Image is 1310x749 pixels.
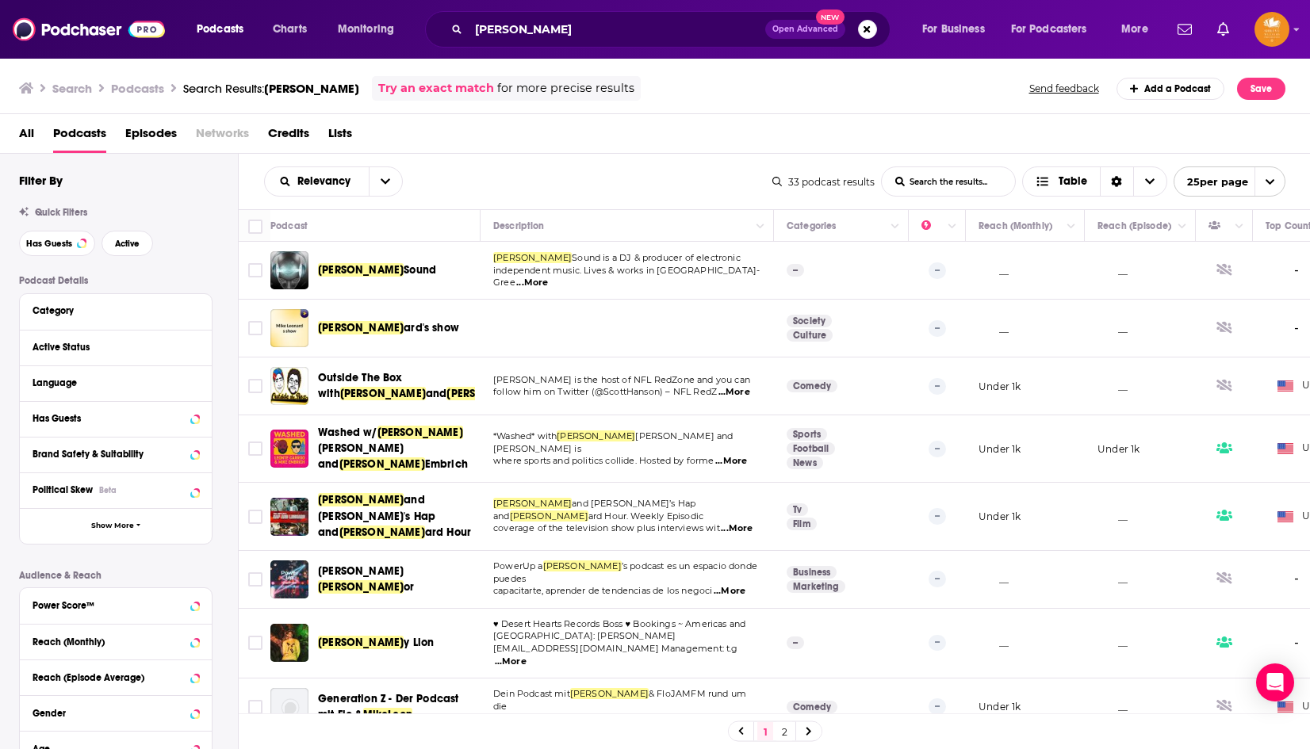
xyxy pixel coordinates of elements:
[318,263,404,277] span: [PERSON_NAME]
[943,217,962,236] button: Column Actions
[1097,700,1128,713] p: __
[33,480,199,499] button: Political SkewBeta
[91,522,134,530] span: Show More
[327,17,415,42] button: open menu
[493,386,717,397] span: follow him on Twitter (@ScottHanson) – NFL RedZ
[979,636,1009,649] p: __
[1230,217,1249,236] button: Column Actions
[33,708,186,719] div: Gender
[318,370,475,402] a: Outside The Box with[PERSON_NAME]and[PERSON_NAME]
[772,25,838,33] span: Open Advanced
[369,167,402,196] button: open menu
[318,426,377,439] span: Washed w/
[270,309,308,347] a: Mike Leonard's show
[1294,262,1299,280] span: -
[1022,166,1167,197] button: Choose View
[426,387,447,400] span: and
[33,594,199,614] button: Power Score™
[493,265,760,289] span: independent music. Lives & works in [GEOGRAPHIC_DATA]-Gree
[1097,216,1171,235] div: Reach (Episode)
[929,571,946,587] p: --
[516,277,548,289] span: ...More
[102,231,153,256] button: Active
[1174,170,1248,194] span: 25 per page
[270,430,308,468] a: Washed w/Leonte Carroo and Mike Embrich
[318,493,404,506] span: [PERSON_NAME]
[377,426,463,439] span: [PERSON_NAME]
[1173,217,1192,236] button: Column Actions
[26,239,72,248] span: Has Guests
[19,570,213,581] p: Audience & Reach
[270,624,308,662] img: Mikey Lion
[1254,12,1289,47] button: Show profile menu
[929,441,946,457] p: --
[979,700,1021,713] p: Under 1k
[493,560,543,571] span: PowerUp a
[33,667,199,686] button: Reach (Episode Average)
[787,518,817,530] a: Film
[265,176,369,187] button: open menu
[248,263,262,277] span: Toggle select row
[248,636,262,650] span: Toggle select row
[338,18,394,40] span: Monitoring
[33,377,189,388] div: Language
[715,455,747,468] span: ...More
[318,692,458,721] span: Generation Z - Der Podcast mit Flo &
[318,635,434,651] a: [PERSON_NAME]y Lion
[425,457,468,471] span: Embrich
[787,457,823,469] a: News
[886,217,905,236] button: Column Actions
[33,300,199,320] button: Category
[318,493,435,538] span: and [PERSON_NAME]'s Hap and
[270,251,308,289] img: Mike Leon Sound
[1254,12,1289,47] span: Logged in as ShreveWilliams
[493,430,557,441] span: *Washed* with
[493,688,570,699] span: Dein Podcast mit
[33,444,199,464] a: Brand Safety & Suitability
[339,525,425,539] span: [PERSON_NAME]
[493,688,746,712] span: & FloJAMFM rund um die
[721,522,753,535] span: ...More
[757,722,773,741] a: 1
[339,457,425,471] span: [PERSON_NAME]
[787,636,804,649] p: --
[318,636,404,649] span: [PERSON_NAME]
[1097,636,1128,649] p: __
[1001,17,1110,42] button: open menu
[248,572,262,587] span: Toggle select row
[19,120,34,153] span: All
[1294,570,1299,588] span: -
[1254,12,1289,47] img: User Profile
[979,216,1052,235] div: Reach (Monthly)
[33,373,199,392] button: Language
[929,262,946,278] p: --
[270,688,308,726] a: Generation Z - Der Podcast mit Flo & MikeLeon
[787,315,832,327] a: Society
[33,636,186,648] div: Reach (Monthly)
[318,371,403,400] span: Outside The Box with
[183,81,359,96] div: Search Results:
[493,498,695,522] span: and [PERSON_NAME]’s Hap and
[33,337,199,357] button: Active Status
[1171,16,1198,43] a: Show notifications dropdown
[270,216,308,235] div: Podcast
[497,79,634,97] span: for more precise results
[1025,82,1104,95] button: Send feedback
[787,503,808,516] a: Tv
[270,367,308,405] img: Outside The Box with Mike and Leon
[1100,167,1133,196] div: Sort Direction
[19,173,63,188] h2: Filter By
[1097,572,1128,586] p: __
[33,631,199,651] button: Reach (Monthly)
[493,630,738,654] span: [GEOGRAPHIC_DATA]: [PERSON_NAME][EMAIL_ADDRESS][DOMAIN_NAME] Management: t.g
[328,120,352,153] a: Lists
[99,485,117,495] div: Beta
[20,508,212,544] button: Show More
[318,425,475,472] a: Washed w/[PERSON_NAME][PERSON_NAME] and[PERSON_NAME]Embrich
[33,413,186,424] div: Has Guests
[787,380,837,392] a: Comedy
[921,216,944,235] div: Power Score
[404,636,434,649] span: y Lion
